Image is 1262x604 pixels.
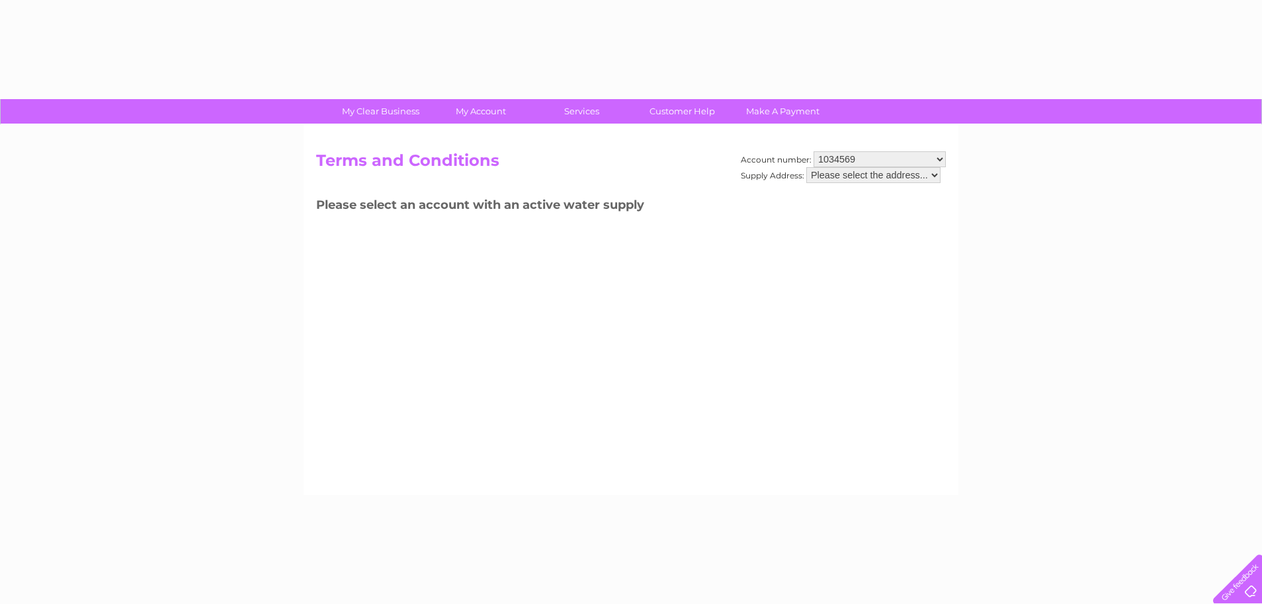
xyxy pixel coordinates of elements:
a: Customer Help [628,99,737,124]
a: Services [527,99,636,124]
label: Supply Address: [741,170,804,180]
a: My Clear Business [326,99,435,124]
label: Account number: [741,155,812,165]
a: My Account [427,99,536,124]
h3: Please select an account with an active water supply [316,196,946,219]
h2: Terms and Conditions [316,151,946,183]
a: Make A Payment [728,99,837,124]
